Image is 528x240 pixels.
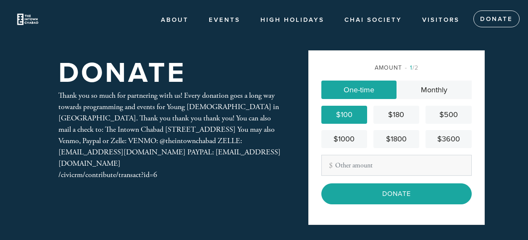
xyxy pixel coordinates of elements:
a: $100 [321,106,367,124]
span: 1 [410,64,412,71]
h1: Donate [58,60,186,87]
a: About [155,12,195,28]
a: $1000 [321,130,367,148]
a: Chai society [338,12,408,28]
a: Visitors [416,12,466,28]
input: Other amount [321,155,472,176]
a: Events [202,12,247,28]
img: Untitled%20design-7.png [13,4,43,34]
a: $1800 [373,130,419,148]
a: Monthly [397,81,472,99]
a: $3600 [426,130,471,148]
a: High Holidays [254,12,331,28]
a: One-time [321,81,397,99]
a: $180 [373,106,419,124]
div: $1000 [325,133,364,145]
a: Donate [473,10,520,27]
span: /2 [405,64,418,71]
a: $500 [426,106,471,124]
input: Donate [321,183,472,204]
div: $100 [325,109,364,120]
div: /civicrm/contribute/transact?id=6 [58,169,281,180]
div: $3600 [429,133,468,145]
div: $1800 [377,133,416,145]
div: Thank you so much for partnering with us! Every donation goes a long way towards programming and ... [58,90,281,180]
div: Amount [321,63,472,72]
div: $180 [377,109,416,120]
div: $500 [429,109,468,120]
